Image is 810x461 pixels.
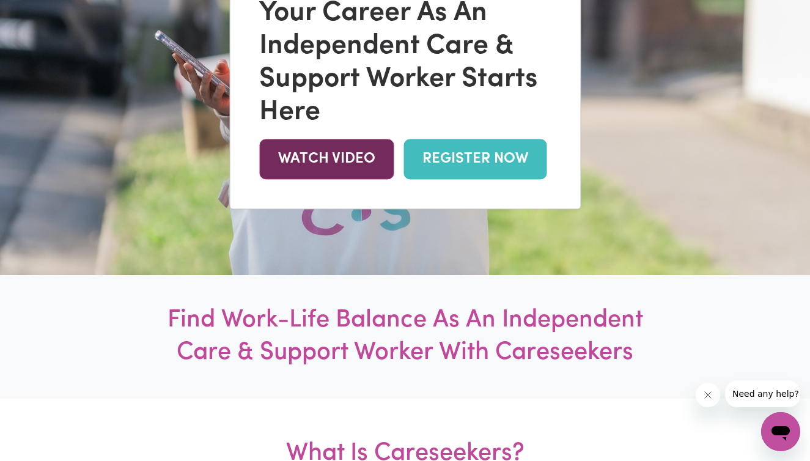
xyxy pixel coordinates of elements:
a: WATCH VIDEO [259,139,394,179]
iframe: Button to launch messaging window [761,412,800,451]
h1: Find Work-Life Balance As An Independent Care & Support Worker With Careseekers [143,304,668,369]
iframe: Message from company [725,380,800,407]
iframe: Close message [696,383,720,407]
a: REGISTER NOW [403,139,547,179]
